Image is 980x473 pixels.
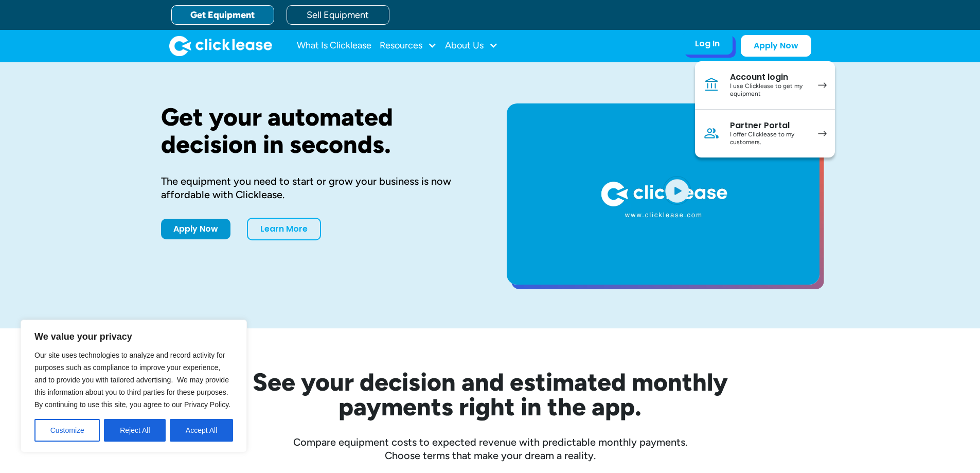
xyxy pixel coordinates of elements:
[730,82,808,98] div: I use Clicklease to get my equipment
[703,77,720,93] img: Bank icon
[730,131,808,147] div: I offer Clicklease to my customers.
[730,120,808,131] div: Partner Portal
[247,218,321,240] a: Learn More
[287,5,389,25] a: Sell Equipment
[818,82,827,88] img: arrow
[741,35,811,57] a: Apply Now
[730,72,808,82] div: Account login
[695,39,720,49] div: Log In
[818,131,827,136] img: arrow
[380,36,437,56] div: Resources
[202,370,778,419] h2: See your decision and estimated monthly payments right in the app.
[169,36,272,56] a: home
[297,36,371,56] a: What Is Clicklease
[695,110,835,157] a: Partner PortalI offer Clicklease to my customers.
[34,419,100,442] button: Customize
[161,219,230,239] a: Apply Now
[703,125,720,142] img: Person icon
[161,103,474,158] h1: Get your automated decision in seconds.
[161,435,819,462] div: Compare equipment costs to expected revenue with predictable monthly payments. Choose terms that ...
[161,174,474,201] div: The equipment you need to start or grow your business is now affordable with Clicklease.
[170,419,233,442] button: Accept All
[171,5,274,25] a: Get Equipment
[34,330,233,343] p: We value your privacy
[695,61,835,110] a: Account loginI use Clicklease to get my equipment
[445,36,498,56] div: About Us
[695,61,835,157] nav: Log In
[21,320,247,452] div: We value your privacy
[104,419,166,442] button: Reject All
[34,351,230,409] span: Our site uses technologies to analyze and record activity for purposes such as compliance to impr...
[663,176,691,205] img: Blue play button logo on a light blue circular background
[507,103,819,285] a: open lightbox
[169,36,272,56] img: Clicklease logo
